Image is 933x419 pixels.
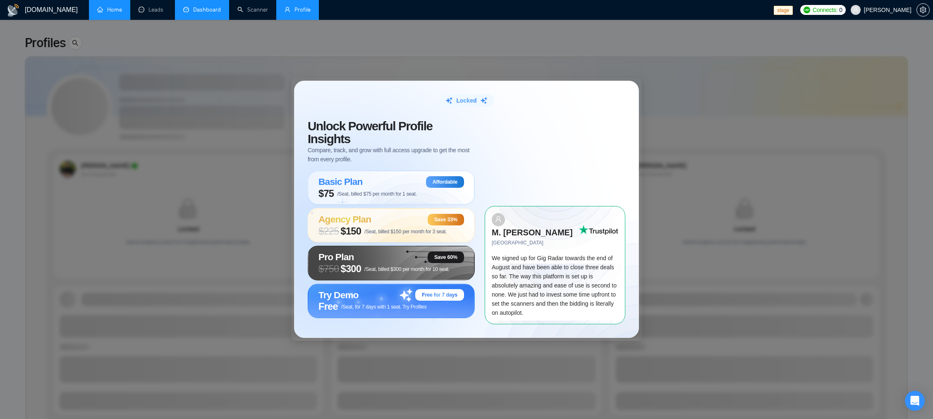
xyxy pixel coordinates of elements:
span: 0 [839,5,842,14]
span: Save 60% [434,254,457,261]
img: Trust Pilot [579,225,618,235]
span: setting [917,7,929,13]
span: Try Demo [318,290,359,300]
span: $300 [341,263,361,275]
span: Agency Plan [318,214,371,225]
span: Compare, track, and grow with full access upgrade to get the most from every profile. [308,146,475,164]
span: Profile [294,6,311,13]
a: dashboardDashboard [183,6,221,13]
span: We signed up for Gig Radar towards the end of August and have been able to close three deals so f... [492,255,617,316]
strong: M. [PERSON_NAME] [492,228,573,237]
span: /Seat, billed $300 per month for 10 seat. [364,267,450,273]
a: messageLeads [139,6,167,13]
span: Pro Plan [318,252,354,263]
span: $75 [318,188,334,199]
span: Affordable [433,179,457,185]
a: homeHome [97,6,122,13]
a: setting [916,7,930,13]
a: searchScanner [237,6,268,13]
span: [GEOGRAPHIC_DATA] [492,239,579,247]
span: Connects: [813,5,837,14]
span: stage [774,6,792,15]
button: setting [916,3,930,17]
div: Open Intercom Messenger [905,391,925,411]
span: Powerful Profile [348,119,433,133]
span: Free [318,301,338,313]
span: /Seat, billed $75 per month for 1 seat. [337,191,417,197]
img: logo [7,4,20,17]
span: user [285,7,290,12]
span: $150 [341,225,361,237]
img: upwork-logo.png [804,7,810,13]
span: user [495,216,502,223]
span: Free for 7 days [422,292,457,299]
span: $ 225 [318,225,339,237]
span: Save 33% [434,216,457,223]
img: sparkle [445,97,453,104]
span: user [853,7,859,13]
span: Unlock Insights [308,119,433,146]
span: Locked [456,96,476,105]
span: /Seat, billed $150 per month for 3 seat. [364,229,447,235]
span: /Seat, for 7 days with 1 seat. Try Profiles [341,304,426,310]
span: Basic Plan [318,176,363,187]
span: $ 750 [318,263,339,275]
img: sparkle [480,97,488,104]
